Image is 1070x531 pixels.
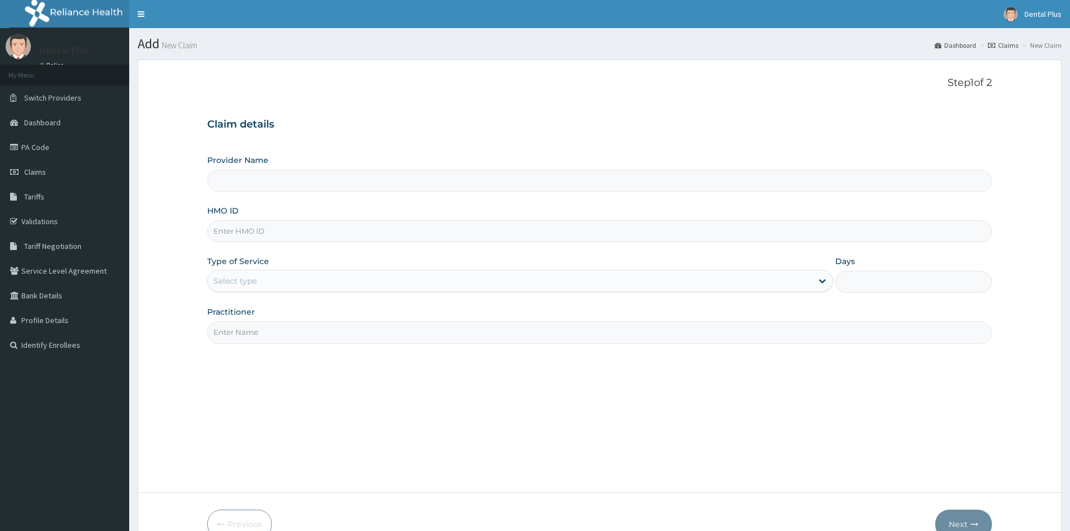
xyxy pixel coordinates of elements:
div: Select type [213,275,257,287]
span: Dashboard [24,117,61,128]
h3: Claim details [207,119,992,131]
h1: Add [138,37,1062,51]
span: Tariffs [24,192,44,202]
a: Dashboard [935,40,976,50]
small: New Claim [160,41,197,49]
img: User Image [6,34,31,59]
span: Tariff Negotiation [24,241,81,251]
img: User Image [1004,7,1018,21]
label: HMO ID [207,205,239,216]
label: Practitioner [207,306,255,317]
a: Claims [988,40,1018,50]
span: Dental Plus [1025,9,1062,19]
li: New Claim [1019,40,1062,50]
input: Enter Name [207,321,992,343]
label: Days [835,256,855,267]
label: Type of Service [207,256,269,267]
span: Claims [24,167,46,177]
input: Enter HMO ID [207,220,992,242]
p: Step 1 of 2 [207,77,992,89]
p: Dental Plus [39,46,89,56]
a: Online [39,61,66,69]
label: Provider Name [207,155,268,166]
span: Switch Providers [24,93,81,103]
